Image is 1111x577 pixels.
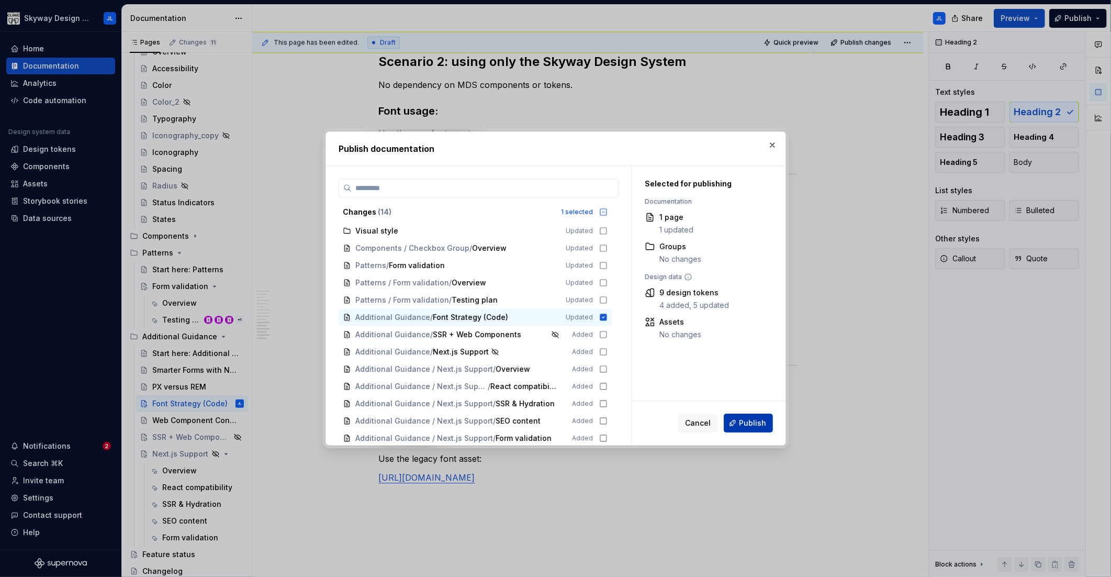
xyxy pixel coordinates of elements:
div: Selected for publishing [645,179,761,189]
div: Changes [343,207,555,217]
span: Updated [566,244,593,252]
span: / [430,329,433,340]
span: Patterns / Form validation [355,295,449,305]
span: Updated [566,261,593,270]
span: Overview [496,364,530,374]
span: Visual style [355,226,398,236]
span: / [493,433,496,443]
span: Testing plan [452,295,498,305]
span: Additional Guidance / Next.js Support [355,381,488,392]
span: Font Strategy (Code) [433,312,508,323]
span: Additional Guidance / Next.js Support [355,416,493,426]
span: SEO content [496,416,541,426]
span: Cancel [685,418,711,428]
span: Form validation [496,433,552,443]
span: Updated [566,296,593,304]
span: / [469,243,472,253]
span: Updated [566,227,593,235]
span: Added [572,330,593,339]
span: Additional Guidance [355,329,430,340]
span: / [430,347,433,357]
span: / [493,398,496,409]
span: Added [572,417,593,425]
div: Groups [659,241,701,252]
span: / [487,381,490,392]
h2: Publish documentation [339,142,773,155]
span: Patterns [355,260,386,271]
span: Added [572,434,593,442]
span: Patterns / Form validation [355,278,449,288]
span: SSR + Web Components [433,329,521,340]
span: Added [572,400,593,408]
span: Additional Guidance / Next.js Support [355,364,493,374]
span: / [386,260,389,271]
span: Added [572,382,593,391]
span: Next.js Support [433,347,489,357]
div: 1 updated [659,225,693,235]
div: 4 added, 5 updated [659,300,729,310]
span: Additional Guidance [355,347,430,357]
div: No changes [659,254,701,264]
div: No changes [659,329,701,340]
span: Added [572,365,593,373]
div: 1 page [659,212,693,223]
span: Updated [566,279,593,287]
span: ( 14 ) [378,207,391,216]
span: Added [572,348,593,356]
span: SSR & Hydration [496,398,555,409]
span: / [449,295,452,305]
div: Documentation [645,197,761,206]
span: Form validation [389,260,445,271]
button: Publish [724,414,773,432]
span: / [493,416,496,426]
div: 9 design tokens [659,287,729,298]
span: React compatibility [490,381,557,392]
span: Additional Guidance / Next.js Support [355,433,493,443]
span: Updated [566,313,593,321]
button: Cancel [678,414,717,432]
div: Design data [645,273,761,281]
span: Additional Guidance [355,312,430,323]
span: Additional Guidance / Next.js Support [355,398,493,409]
span: Components / Checkbox Group [355,243,469,253]
span: / [493,364,496,374]
div: Assets [659,317,701,327]
div: 1 selected [561,208,593,216]
span: / [449,278,452,288]
span: Publish [739,418,766,428]
span: Overview [472,243,507,253]
span: / [430,312,433,323]
span: Overview [452,278,486,288]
